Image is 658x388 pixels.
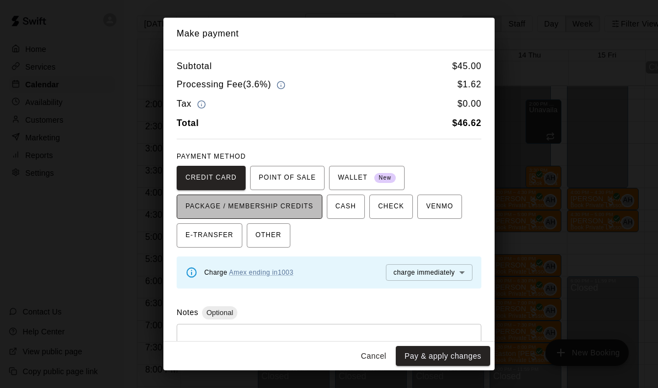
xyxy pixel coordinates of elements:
button: POINT OF SALE [250,166,325,190]
h2: Make payment [163,18,495,50]
span: Optional [202,308,237,317]
span: Charge [204,269,293,276]
button: CREDIT CARD [177,166,246,190]
h6: Tax [177,97,209,112]
span: POINT OF SALE [259,169,316,187]
span: New [374,171,396,186]
a: Amex ending in 1003 [229,269,294,276]
span: charge immediately [394,269,455,276]
b: $ 46.62 [452,118,481,128]
h6: $ 0.00 [458,97,481,112]
span: CASH [336,198,356,216]
button: Cancel [356,346,391,366]
span: E-TRANSFER [185,227,234,244]
button: PACKAGE / MEMBERSHIP CREDITS [177,195,322,219]
button: CHECK [369,195,413,219]
button: OTHER [247,223,290,248]
button: CASH [327,195,365,219]
b: Total [177,118,199,128]
button: E-TRANSFER [177,223,242,248]
button: VENMO [417,195,462,219]
span: CREDIT CARD [185,169,237,187]
span: PACKAGE / MEMBERSHIP CREDITS [185,198,314,216]
span: OTHER [256,227,282,244]
button: WALLET New [329,166,405,190]
label: Notes [177,308,198,317]
span: CHECK [378,198,404,216]
h6: Subtotal [177,59,212,74]
button: Pay & apply changes [396,346,490,366]
h6: Processing Fee ( 3.6% ) [177,77,288,92]
h6: $ 1.62 [458,77,481,92]
h6: $ 45.00 [452,59,481,74]
span: PAYMENT METHOD [177,153,246,160]
span: WALLET [338,169,396,187]
span: VENMO [426,198,453,216]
